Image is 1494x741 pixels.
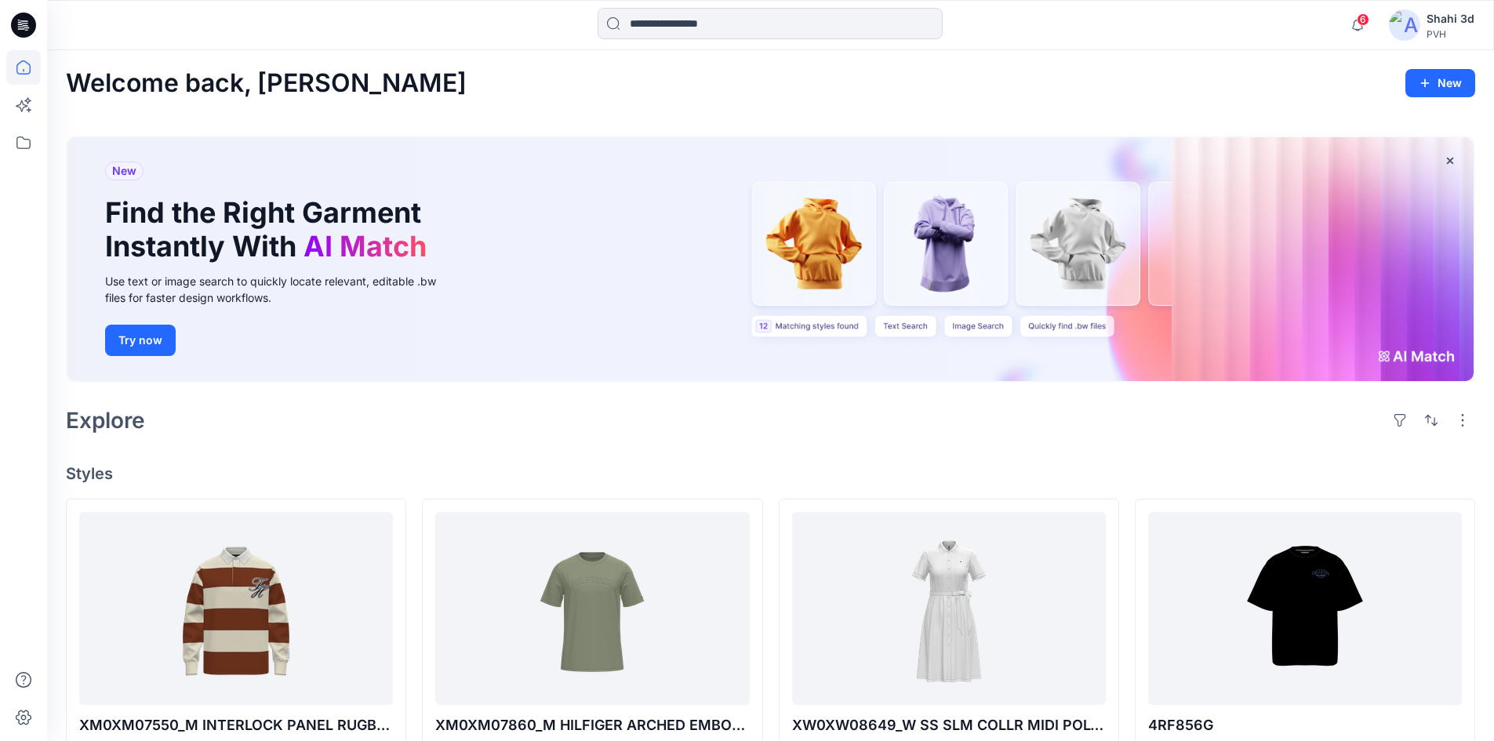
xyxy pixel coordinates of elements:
[66,408,145,433] h2: Explore
[792,714,1106,736] p: XW0XW08649_W SS SLM COLLR MIDI POLO DRS
[79,714,393,736] p: XM0XM07550_M INTERLOCK PANEL RUGBY POLO
[435,714,749,736] p: XM0XM07860_M HILFIGER ARCHED EMBOSSED TEE
[792,512,1106,706] a: XW0XW08649_W SS SLM COLLR MIDI POLO DRS
[105,196,434,263] h1: Find the Right Garment Instantly With
[112,162,136,180] span: New
[79,512,393,706] a: XM0XM07550_M INTERLOCK PANEL RUGBY POLO
[1389,9,1420,41] img: avatar
[1148,714,1462,736] p: 4RF856G
[105,273,458,306] div: Use text or image search to quickly locate relevant, editable .bw files for faster design workflows.
[1427,28,1474,40] div: PVH
[105,325,176,356] button: Try now
[435,512,749,706] a: XM0XM07860_M HILFIGER ARCHED EMBOSSED TEE
[304,229,427,263] span: AI Match
[1357,13,1369,26] span: 6
[1405,69,1475,97] button: New
[66,69,467,98] h2: Welcome back, [PERSON_NAME]
[1427,9,1474,28] div: Shahi 3d
[66,464,1475,483] h4: Styles
[1148,512,1462,706] a: 4RF856G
